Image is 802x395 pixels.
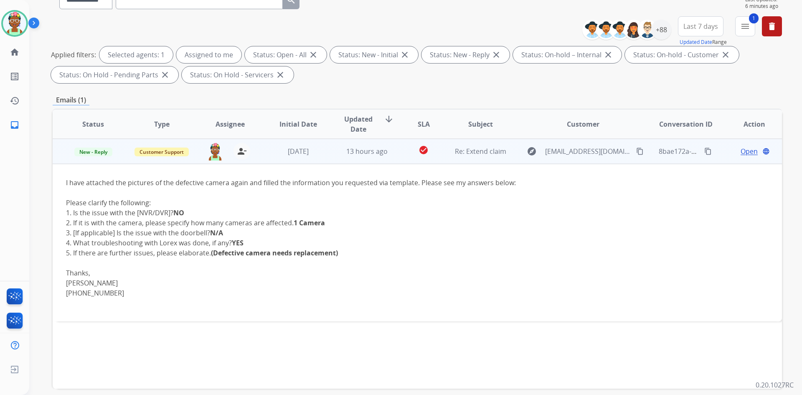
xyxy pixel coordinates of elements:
div: Status: On Hold - Pending Parts [51,66,178,83]
mat-icon: close [275,70,285,80]
span: SLA [418,119,430,129]
div: +88 [651,20,671,40]
div: Status: New - Reply [421,46,510,63]
div: Status: On-hold – Internal [513,46,622,63]
span: 1 [749,13,759,23]
span: Subject [468,119,493,129]
div: [PERSON_NAME] [66,278,632,288]
mat-icon: check_circle [419,145,429,155]
div: Status: New - Initial [330,46,418,63]
button: Updated Date [680,39,712,46]
span: Re: Extend claim [455,147,506,156]
span: Type [154,119,170,129]
mat-icon: explore [527,146,537,156]
mat-icon: list_alt [10,71,20,82]
span: 6 minutes ago [745,3,782,10]
span: Open [741,146,758,156]
span: Range [680,38,727,46]
div: Please clarify the following: 1. Is the issue with the [NVR/DVR]? 2. If it is with the camera, pl... [66,198,632,268]
span: Assignee [216,119,245,129]
button: 1 [735,16,755,36]
b: YES [232,238,244,247]
mat-icon: person_remove [237,146,247,156]
div: Status: On-hold - Customer [625,46,739,63]
span: Updated Date [340,114,378,134]
div: [PHONE_NUMBER] [66,288,632,298]
mat-icon: language [762,148,770,155]
div: Thanks, [66,268,632,278]
mat-icon: menu [740,21,750,31]
span: Initial Date [279,119,317,129]
img: agent-avatar [207,143,223,161]
mat-icon: content_copy [704,148,712,155]
mat-icon: close [400,50,410,60]
p: Applied filters: [51,50,96,60]
span: [EMAIL_ADDRESS][DOMAIN_NAME] [545,146,631,156]
mat-icon: delete [767,21,777,31]
mat-icon: close [721,50,731,60]
img: avatar [3,12,26,35]
div: Status: On Hold - Servicers [182,66,294,83]
p: 0.20.1027RC [756,380,794,390]
span: Customer Support [135,148,189,156]
mat-icon: close [491,50,501,60]
mat-icon: home [10,47,20,57]
mat-icon: content_copy [636,148,644,155]
mat-icon: arrow_downward [384,114,394,124]
span: Conversation ID [659,119,713,129]
span: New - Reply [74,148,112,156]
p: Emails (1) [53,95,89,105]
mat-icon: inbox [10,120,20,130]
div: Selected agents: 1 [99,46,173,63]
div: I have attached the pictures of the defective camera again and filled the information you request... [66,178,632,298]
b: N/A [210,228,223,237]
span: 8bae172a-d1d7-45a6-9c22-cc1f3f42f174 [659,147,782,156]
div: Status: Open - All [245,46,327,63]
mat-icon: close [603,50,613,60]
b: 1 Camera [294,218,325,227]
span: Customer [567,119,599,129]
b: (Defective camera needs replacement) [211,248,338,257]
span: [DATE] [288,147,309,156]
button: Last 7 days [678,16,723,36]
mat-icon: close [160,70,170,80]
span: Status [82,119,104,129]
span: Last 7 days [683,25,718,28]
th: Action [713,110,782,139]
mat-icon: close [308,50,318,60]
div: Assigned to me [176,46,241,63]
mat-icon: history [10,96,20,106]
b: NO [173,208,184,217]
span: 13 hours ago [346,147,388,156]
